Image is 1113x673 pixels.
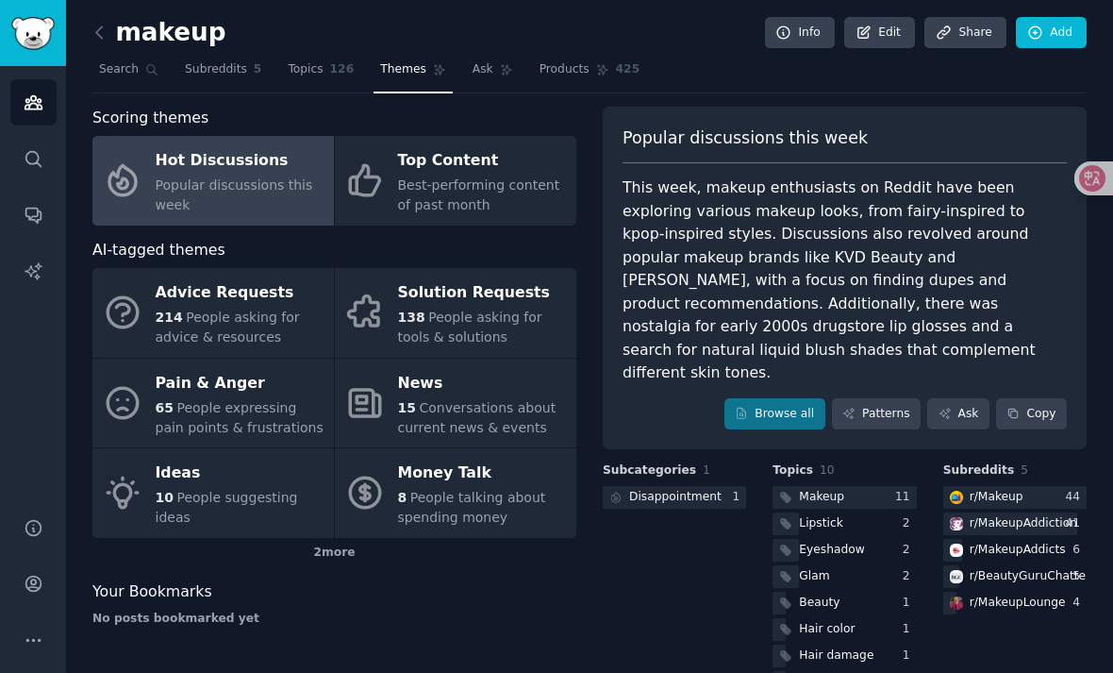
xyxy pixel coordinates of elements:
[970,489,1023,506] div: r/ Makeup
[540,61,590,78] span: Products
[156,490,174,505] span: 10
[156,146,324,177] div: Hot Discussions
[724,398,825,430] a: Browse all
[765,17,835,49] a: Info
[623,177,1067,385] div: This week, makeup enthusiasts on Reddit have been exploring various makeup looks, from fairy-insp...
[844,17,915,49] a: Edit
[254,61,262,78] span: 5
[380,61,426,78] span: Themes
[1021,463,1028,477] span: 5
[335,136,576,226] a: Top ContentBest-performing content of past month
[466,55,520,93] a: Ask
[903,621,917,638] div: 1
[799,568,829,585] div: Glam
[398,278,567,309] div: Solution Requests
[943,592,1087,615] a: MakeupLounger/MakeupLounge4
[903,542,917,559] div: 2
[156,400,324,435] span: People expressing pain points & frustrations
[772,513,916,536] a: Lipstick2
[533,55,646,93] a: Products425
[950,544,963,557] img: MakeupAddicts
[820,463,835,477] span: 10
[1072,595,1087,612] div: 4
[616,61,640,78] span: 425
[799,489,844,506] div: Makeup
[733,489,747,506] div: 1
[950,517,963,530] img: MakeupAddiction
[92,55,165,93] a: Search
[156,459,324,489] div: Ideas
[398,490,407,505] span: 8
[799,595,839,612] div: Beauty
[156,177,313,212] span: Popular discussions this week
[156,310,300,345] span: People asking for advice & resources
[950,570,963,583] img: BeautyGuruChatter
[156,490,298,525] span: People suggesting ideas
[11,17,55,50] img: GummySearch logo
[943,513,1087,536] a: MakeupAddictionr/MakeupAddiction41
[799,648,873,665] div: Hair damage
[1065,515,1087,532] div: 41
[156,368,324,398] div: Pain & Anger
[398,459,567,489] div: Money Talk
[335,448,576,538] a: Money Talk8People talking about spending money
[943,565,1087,589] a: BeautyGuruChatterr/BeautyGuruChatter5
[603,463,696,480] span: Subcategories
[92,611,576,628] div: No posts bookmarked yet
[799,515,842,532] div: Lipstick
[92,268,334,358] a: Advice Requests214People asking for advice & resources
[799,542,864,559] div: Eyeshadow
[398,400,556,435] span: Conversations about current news & events
[799,621,855,638] div: Hair color
[99,61,139,78] span: Search
[924,17,1005,49] a: Share
[970,542,1066,559] div: r/ MakeupAddicts
[772,565,916,589] a: Glam2
[903,648,917,665] div: 1
[950,491,963,504] img: Makeup
[970,595,1066,612] div: r/ MakeupLounge
[1065,489,1087,506] div: 44
[772,592,916,615] a: Beauty1
[1016,17,1087,49] a: Add
[927,398,989,430] a: Ask
[1072,542,1087,559] div: 6
[950,597,963,610] img: MakeupLounge
[943,539,1087,563] a: MakeupAddictsr/MakeupAddicts6
[156,278,324,309] div: Advice Requests
[970,515,1077,532] div: r/ MakeupAddiction
[335,268,576,358] a: Solution Requests138People asking for tools & solutions
[92,580,212,604] span: Your Bookmarks
[288,61,323,78] span: Topics
[92,107,208,130] span: Scoring themes
[335,359,576,448] a: News15Conversations about current news & events
[970,568,1091,585] div: r/ BeautyGuruChatter
[772,539,916,563] a: Eyeshadow2
[473,61,493,78] span: Ask
[398,400,416,415] span: 15
[374,55,453,93] a: Themes
[903,595,917,612] div: 1
[772,618,916,642] a: Hair color1
[156,400,174,415] span: 65
[92,538,576,568] div: 2 more
[629,489,722,506] div: Disappointment
[92,448,334,538] a: Ideas10People suggesting ideas
[772,486,916,510] a: Makeup11
[903,568,917,585] div: 2
[185,61,247,78] span: Subreddits
[398,368,567,398] div: News
[178,55,268,93] a: Subreddits5
[398,310,425,325] span: 138
[398,177,560,212] span: Best-performing content of past month
[330,61,355,78] span: 126
[92,18,226,48] h2: makeup
[703,463,710,477] span: 1
[895,489,917,506] div: 11
[1072,568,1087,585] div: 5
[772,645,916,668] a: Hair damage1
[92,239,225,262] span: AI-tagged themes
[398,310,542,345] span: People asking for tools & solutions
[943,486,1087,510] a: Makeupr/Makeup44
[281,55,360,93] a: Topics126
